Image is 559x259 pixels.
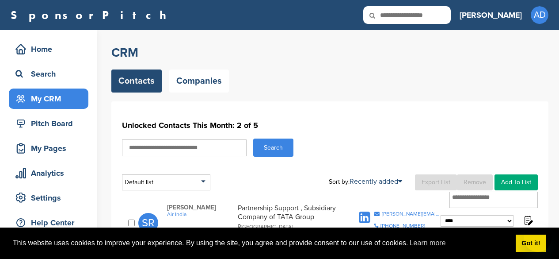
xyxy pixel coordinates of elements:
h1: Unlocked Contacts This Month: 2 of 5 [122,117,538,133]
iframe: Button to launch messaging window [524,224,552,252]
div: [GEOGRAPHIC_DATA], [GEOGRAPHIC_DATA], [GEOGRAPHIC_DATA] [238,224,342,242]
a: learn more about cookies [408,236,447,250]
a: Pitch Board [9,113,88,134]
div: Default list [122,174,210,190]
a: Search [9,64,88,84]
div: Pitch Board [13,116,88,131]
a: Remove [457,174,493,190]
span: SR [138,213,158,233]
a: Help Center [9,213,88,233]
div: Settings [13,190,88,206]
div: Sort by: [329,178,402,185]
span: AD [531,6,548,24]
button: Search [253,139,293,157]
div: Home [13,41,88,57]
span: This website uses cookies to improve your experience. By using the site, you agree and provide co... [13,236,509,250]
h2: CRM [111,45,548,61]
div: [PERSON_NAME][EMAIL_ADDRESS][DOMAIN_NAME] [382,211,441,216]
div: Search [13,66,88,82]
img: Notes [522,215,533,226]
h3: [PERSON_NAME] [460,9,522,21]
a: Export List [415,174,457,190]
a: Companies [169,70,229,93]
div: [PHONE_NUMBER] [380,223,425,228]
a: Add To List [494,174,538,190]
div: My Pages [13,140,88,156]
a: [PERSON_NAME] [460,5,522,25]
a: My CRM [9,89,88,109]
a: dismiss cookie message [516,235,546,252]
span: [PERSON_NAME] [167,204,233,211]
a: Settings [9,188,88,208]
a: Recently added [350,177,402,186]
a: Analytics [9,163,88,183]
div: Analytics [13,165,88,181]
div: My CRM [13,91,88,107]
a: Contacts [111,70,162,93]
a: My Pages [9,138,88,158]
a: Home [9,39,88,59]
a: SponsorPitch [11,9,172,21]
div: Partnership Support , Subsidiary Company of TATA Group [238,204,342,242]
a: Air India [167,211,233,217]
div: Help Center [13,215,88,231]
